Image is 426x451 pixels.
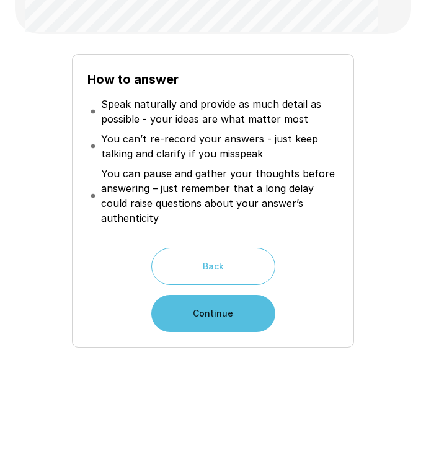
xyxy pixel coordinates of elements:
p: Speak naturally and provide as much detail as possible - your ideas are what matter most [101,97,336,126]
button: Continue [151,295,275,332]
p: You can pause and gather your thoughts before answering – just remember that a long delay could r... [101,166,336,225]
button: Back [151,248,275,285]
b: How to answer [87,72,179,87]
p: You can’t re-record your answers - just keep talking and clarify if you misspeak [101,131,336,161]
